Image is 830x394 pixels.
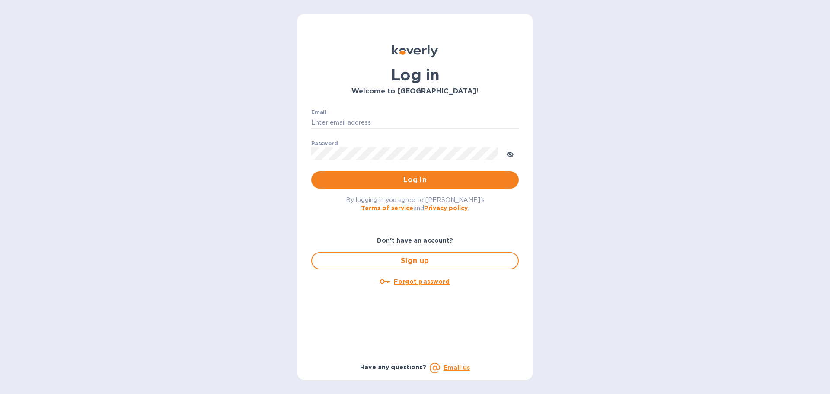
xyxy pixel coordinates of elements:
[360,364,426,371] b: Have any questions?
[311,87,519,96] h3: Welcome to [GEOGRAPHIC_DATA]!
[319,256,511,266] span: Sign up
[394,278,450,285] u: Forgot password
[361,205,413,211] a: Terms of service
[424,205,468,211] a: Privacy policy
[346,196,485,211] span: By logging in you agree to [PERSON_NAME]'s and .
[444,364,470,371] a: Email us
[318,175,512,185] span: Log in
[392,45,438,57] img: Koverly
[311,66,519,84] h1: Log in
[311,116,519,129] input: Enter email address
[501,145,519,162] button: toggle password visibility
[311,141,338,146] label: Password
[311,252,519,269] button: Sign up
[311,171,519,189] button: Log in
[311,110,326,115] label: Email
[377,237,453,244] b: Don't have an account?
